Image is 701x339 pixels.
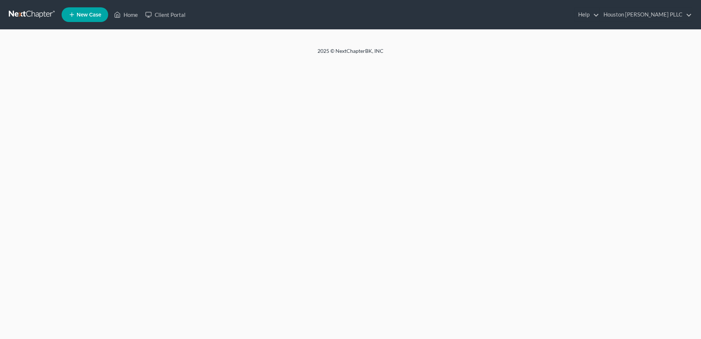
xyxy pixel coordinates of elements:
[110,8,142,21] a: Home
[142,8,189,21] a: Client Portal
[575,8,599,21] a: Help
[142,47,559,61] div: 2025 © NextChapterBK, INC
[62,7,108,22] new-legal-case-button: New Case
[600,8,692,21] a: Houston [PERSON_NAME] PLLC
